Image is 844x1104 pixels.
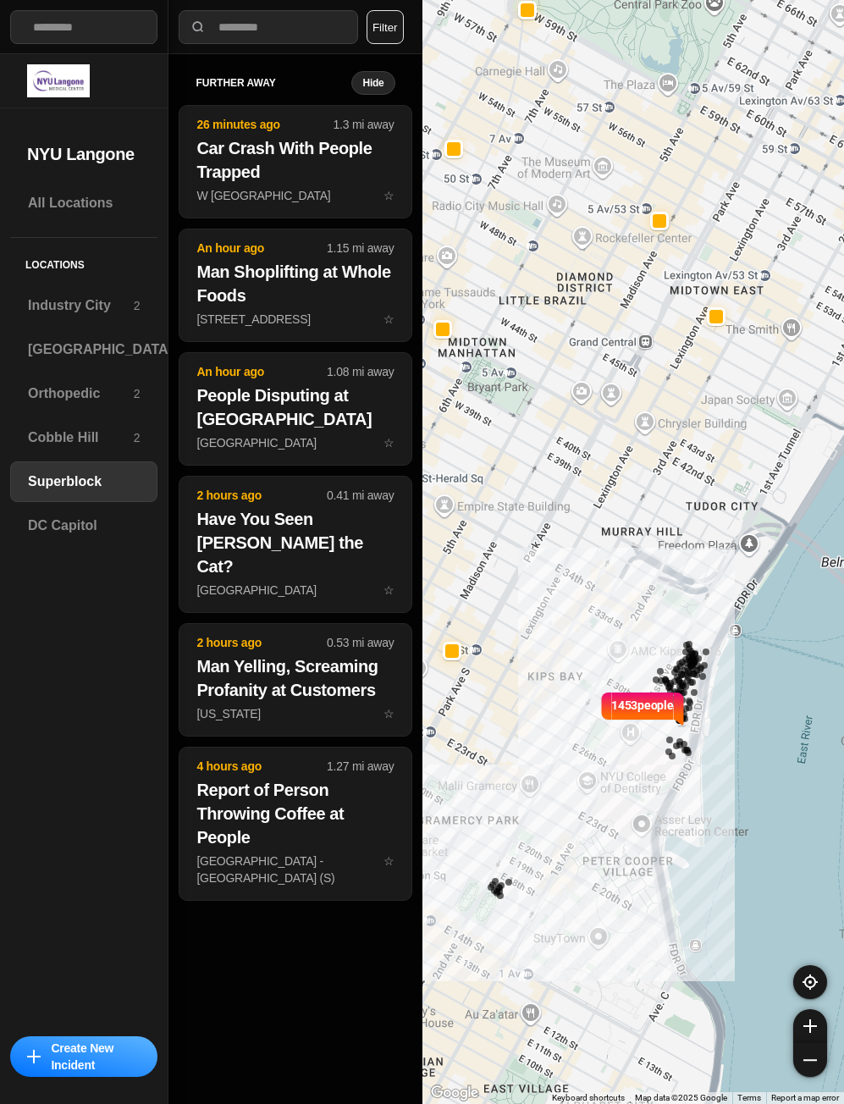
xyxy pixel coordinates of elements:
[383,436,394,450] span: star
[196,116,333,133] p: 26 minutes ago
[196,778,394,849] h2: Report of Person Throwing Coffee at People
[334,116,394,133] p: 1.3 mi away
[196,853,394,886] p: [GEOGRAPHIC_DATA] - [GEOGRAPHIC_DATA] (S)
[803,1053,817,1067] img: zoom-out
[793,1009,827,1043] button: zoom-in
[28,193,140,213] h3: All Locations
[51,1040,141,1074] p: Create New Incident
[28,516,140,536] h3: DC Capitol
[179,352,411,466] button: An hour ago1.08 mi awayPeople Disputing at [GEOGRAPHIC_DATA][GEOGRAPHIC_DATA]star
[793,965,827,999] button: recenter
[10,373,157,414] a: Orthopedic2
[10,1036,157,1077] button: iconCreate New Incident
[351,71,394,95] button: Hide
[327,634,394,651] p: 0.53 mi away
[196,76,351,90] h5: further away
[28,472,140,492] h3: Superblock
[673,690,686,727] img: notch
[179,105,411,218] button: 26 minutes ago1.3 mi awayCar Crash With People TrappedW [GEOGRAPHIC_DATA]star
[362,76,383,90] small: Hide
[196,384,394,431] h2: People Disputing at [GEOGRAPHIC_DATA]
[771,1093,839,1102] a: Report a map error
[28,428,134,448] h3: Cobble Hill
[179,747,411,901] button: 4 hours ago1.27 mi awayReport of Person Throwing Coffee at People[GEOGRAPHIC_DATA] - [GEOGRAPHIC_...
[427,1082,483,1104] img: Google
[179,435,411,450] a: An hour ago1.08 mi awayPeople Disputing at [GEOGRAPHIC_DATA][GEOGRAPHIC_DATA]star
[635,1093,727,1102] span: Map data ©2025 Google
[196,487,327,504] p: 2 hours ago
[327,240,394,257] p: 1.15 mi away
[10,183,157,224] a: All Locations
[10,238,157,285] h5: Locations
[803,974,818,990] img: recenter
[327,363,394,380] p: 1.08 mi away
[179,853,411,868] a: 4 hours ago1.27 mi awayReport of Person Throwing Coffee at People[GEOGRAPHIC_DATA] - [GEOGRAPHIC_...
[10,417,157,458] a: Cobble Hill2
[196,240,327,257] p: An hour ago
[196,260,394,307] h2: Man Shoplifting at Whole Foods
[196,363,327,380] p: An hour ago
[196,758,327,775] p: 4 hours ago
[179,312,411,326] a: An hour ago1.15 mi awayMan Shoplifting at Whole Foods[STREET_ADDRESS]star
[10,505,157,546] a: DC Capitol
[196,136,394,184] h2: Car Crash With People Trapped
[134,429,141,446] p: 2
[196,705,394,722] p: [US_STATE]
[383,583,394,597] span: star
[28,295,134,316] h3: Industry City
[10,461,157,502] a: Superblock
[190,19,207,36] img: search
[383,707,394,720] span: star
[10,285,157,326] a: Industry City2
[179,623,411,737] button: 2 hours ago0.53 mi awayMan Yelling, Screaming Profanity at Customers[US_STATE]star
[611,697,674,734] p: 1453 people
[179,582,411,597] a: 2 hours ago0.41 mi awayHave You Seen [PERSON_NAME] the Cat?[GEOGRAPHIC_DATA]star
[196,654,394,702] h2: Man Yelling, Screaming Profanity at Customers
[196,507,394,578] h2: Have You Seen [PERSON_NAME] the Cat?
[327,487,394,504] p: 0.41 mi away
[599,690,611,727] img: notch
[28,339,173,360] h3: [GEOGRAPHIC_DATA]
[803,1019,817,1033] img: zoom-in
[327,758,394,775] p: 1.27 mi away
[179,188,411,202] a: 26 minutes ago1.3 mi awayCar Crash With People TrappedW [GEOGRAPHIC_DATA]star
[179,706,411,720] a: 2 hours ago0.53 mi awayMan Yelling, Screaming Profanity at Customers[US_STATE]star
[196,311,394,328] p: [STREET_ADDRESS]
[10,329,157,370] a: [GEOGRAPHIC_DATA]
[27,1050,41,1063] img: icon
[793,1043,827,1077] button: zoom-out
[427,1082,483,1104] a: Open this area in Google Maps (opens a new window)
[737,1093,761,1102] a: Terms
[367,10,404,44] button: Filter
[28,384,134,404] h3: Orthopedic
[196,634,327,651] p: 2 hours ago
[196,187,394,204] p: W [GEOGRAPHIC_DATA]
[196,434,394,451] p: [GEOGRAPHIC_DATA]
[27,142,141,166] h2: NYU Langone
[552,1092,625,1104] button: Keyboard shortcuts
[383,312,394,326] span: star
[134,297,141,314] p: 2
[196,582,394,599] p: [GEOGRAPHIC_DATA]
[179,476,411,613] button: 2 hours ago0.41 mi awayHave You Seen [PERSON_NAME] the Cat?[GEOGRAPHIC_DATA]star
[27,64,90,97] img: logo
[383,854,394,868] span: star
[383,189,394,202] span: star
[179,229,411,342] button: An hour ago1.15 mi awayMan Shoplifting at Whole Foods[STREET_ADDRESS]star
[134,385,141,402] p: 2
